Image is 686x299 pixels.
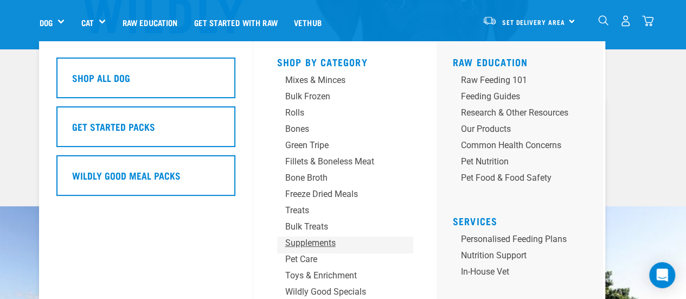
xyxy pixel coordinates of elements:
[453,215,594,224] h5: Services
[453,74,594,90] a: Raw Feeding 101
[453,171,594,188] a: Pet Food & Food Safety
[649,262,675,288] div: Open Intercom Messenger
[72,119,155,133] h5: Get Started Packs
[642,15,653,27] img: home-icon@2x.png
[502,20,565,24] span: Set Delivery Area
[40,16,53,29] a: Dog
[277,253,413,269] a: Pet Care
[72,168,181,182] h5: Wildly Good Meal Packs
[598,15,608,26] img: home-icon-1@2x.png
[277,204,413,220] a: Treats
[461,123,568,136] div: Our Products
[277,106,413,123] a: Rolls
[277,74,413,90] a: Mixes & Minces
[72,71,130,85] h5: Shop All Dog
[453,155,594,171] a: Pet Nutrition
[285,155,387,168] div: Fillets & Boneless Meat
[453,139,594,155] a: Common Health Concerns
[285,188,387,201] div: Freeze Dried Meals
[461,155,568,168] div: Pet Nutrition
[285,269,387,282] div: Toys & Enrichment
[285,285,387,298] div: Wildly Good Specials
[114,1,185,44] a: Raw Education
[277,139,413,155] a: Green Tripe
[453,265,594,282] a: In-house vet
[285,253,387,266] div: Pet Care
[56,106,235,155] a: Get Started Packs
[620,15,631,27] img: user.png
[453,90,594,106] a: Feeding Guides
[285,171,387,185] div: Bone Broth
[277,171,413,188] a: Bone Broth
[286,1,330,44] a: Vethub
[277,123,413,139] a: Bones
[277,56,413,65] h5: Shop By Category
[461,106,568,119] div: Research & Other Resources
[285,106,387,119] div: Rolls
[277,155,413,171] a: Fillets & Boneless Meat
[277,237,413,253] a: Supplements
[81,16,93,29] a: Cat
[453,106,594,123] a: Research & Other Resources
[461,171,568,185] div: Pet Food & Food Safety
[453,123,594,139] a: Our Products
[461,90,568,103] div: Feeding Guides
[285,123,387,136] div: Bones
[285,74,387,87] div: Mixes & Minces
[277,269,413,285] a: Toys & Enrichment
[461,74,568,87] div: Raw Feeding 101
[453,249,594,265] a: Nutrition Support
[277,90,413,106] a: Bulk Frozen
[56,58,235,106] a: Shop All Dog
[461,139,568,152] div: Common Health Concerns
[453,59,528,65] a: Raw Education
[56,155,235,204] a: Wildly Good Meal Packs
[277,220,413,237] a: Bulk Treats
[285,220,387,233] div: Bulk Treats
[453,233,594,249] a: Personalised Feeding Plans
[482,16,497,26] img: van-moving.png
[277,188,413,204] a: Freeze Dried Meals
[285,237,387,250] div: Supplements
[285,90,387,103] div: Bulk Frozen
[285,139,387,152] div: Green Tripe
[186,1,286,44] a: Get started with Raw
[285,204,387,217] div: Treats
